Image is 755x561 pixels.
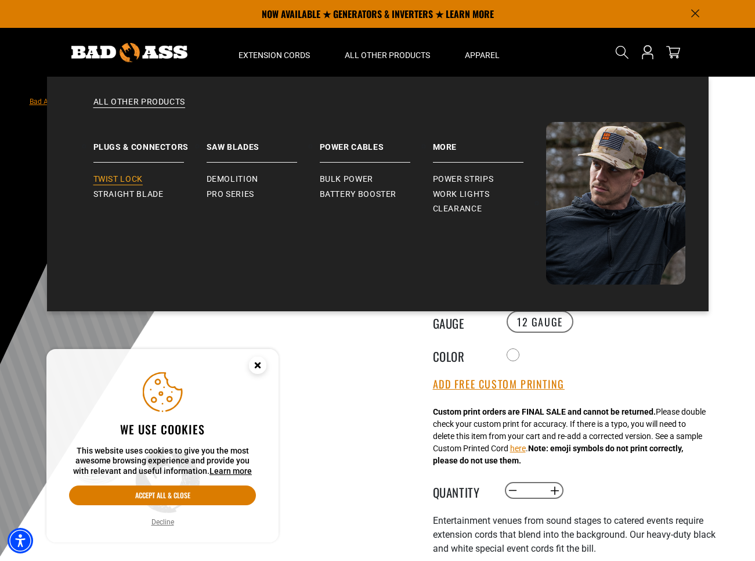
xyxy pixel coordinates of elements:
[664,45,682,59] a: cart
[433,483,491,498] label: Quantity
[433,314,491,329] legend: Gauge
[320,172,433,187] a: Bulk Power
[93,122,207,163] a: Plugs & Connectors
[207,174,258,185] span: Demolition
[8,528,33,553] div: Accessibility Menu
[433,172,546,187] a: Power Strips
[207,172,320,187] a: Demolition
[207,122,320,163] a: Saw Blades
[465,50,500,60] span: Apparel
[433,204,482,214] span: Clearance
[93,189,164,200] span: Straight Blade
[507,311,573,333] label: 12 Gauge
[433,406,706,467] div: Please double check your custom print for accuracy. If there is a typo, you will need to delete t...
[345,50,430,60] span: All Other Products
[433,174,494,185] span: Power Strips
[209,466,252,476] a: This website uses cookies to give you the most awesome browsing experience and provide you with r...
[221,28,327,77] summary: Extension Cords
[237,349,279,385] button: Close this option
[70,96,685,122] a: All Other Products
[433,187,546,202] a: Work Lights
[93,174,143,185] span: Twist Lock
[93,187,207,202] a: Straight Blade
[320,189,397,200] span: Battery Booster
[433,378,565,391] button: Add Free Custom Printing
[46,349,279,543] aside: Cookie Consent
[433,347,491,362] legend: Color
[613,43,631,62] summary: Search
[638,28,657,77] a: Open this option
[148,516,178,528] button: Decline
[320,187,433,202] a: Battery Booster
[30,98,108,106] a: Bad Ass Extension Cords
[433,189,490,200] span: Work Lights
[207,187,320,202] a: Pro Series
[207,189,254,200] span: Pro Series
[71,43,187,62] img: Bad Ass Extension Cords
[433,407,656,416] strong: Custom print orders are FINAL SALE and cannot be returned.
[433,122,546,163] a: Battery Booster More Power Strips
[69,446,256,477] p: This website uses cookies to give you the most awesome browsing experience and provide you with r...
[320,122,433,163] a: Power Cables
[433,202,546,217] a: Clearance
[433,444,683,465] strong: Note: emoji symbols do not print correctly, please do not use them.
[447,28,517,77] summary: Apparel
[93,172,207,187] a: Twist Lock
[327,28,447,77] summary: All Other Products
[69,486,256,505] button: Accept all & close
[510,443,526,455] button: here
[30,94,278,108] nav: breadcrumbs
[433,514,717,556] p: Entertainment venues from sound stages to catered events require extension cords that blend into ...
[69,422,256,437] h2: We use cookies
[546,122,685,285] img: Bad Ass Extension Cords
[239,50,310,60] span: Extension Cords
[320,174,373,185] span: Bulk Power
